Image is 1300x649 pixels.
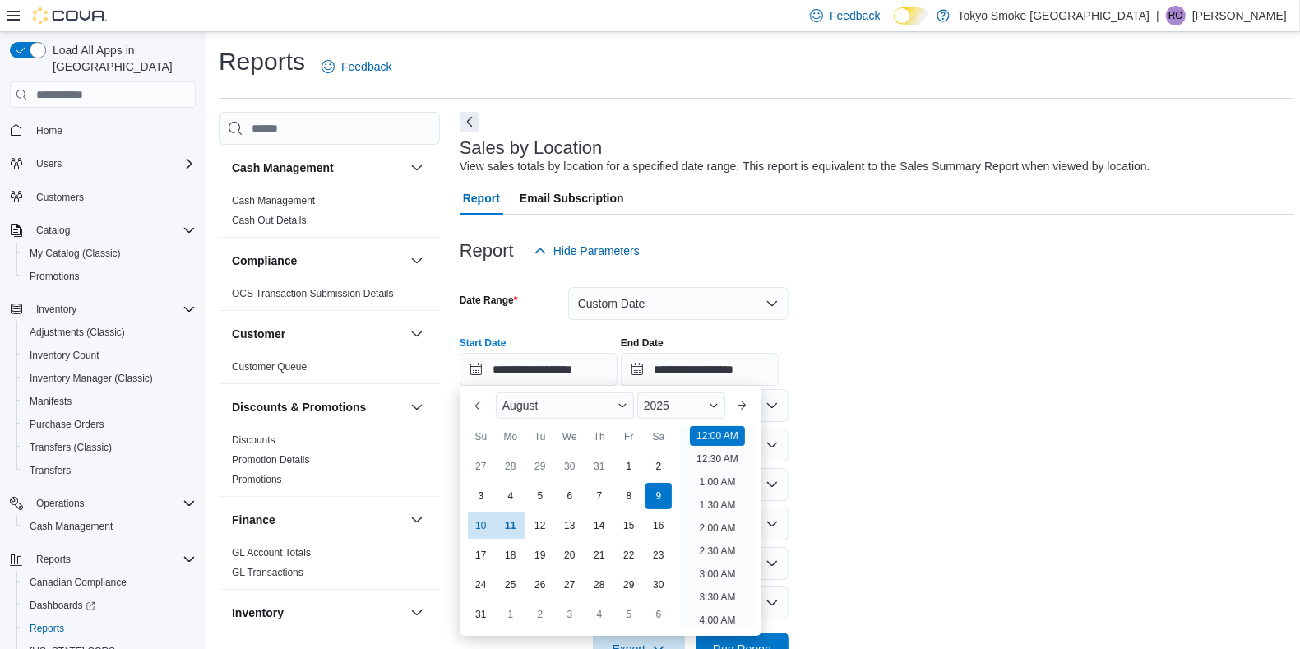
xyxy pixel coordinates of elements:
[219,191,440,237] div: Cash Management
[23,345,106,365] a: Inventory Count
[23,322,132,342] a: Adjustments (Classic)
[36,553,71,566] span: Reports
[1192,6,1287,25] p: [PERSON_NAME]
[30,270,80,283] span: Promotions
[16,459,202,482] button: Transfers
[557,483,583,509] div: day-6
[23,573,196,592] span: Canadian Compliance
[232,160,404,176] button: Cash Management
[36,124,62,137] span: Home
[30,119,196,140] span: Home
[497,601,524,628] div: day-1
[496,392,634,419] div: Button. Open the month selector. August is currently selected.
[527,512,553,539] div: day-12
[16,367,202,390] button: Inventory Manager (Classic)
[232,399,404,415] button: Discounts & Promotions
[460,294,518,307] label: Date Range
[232,195,315,206] a: Cash Management
[23,438,118,457] a: Transfers (Classic)
[527,572,553,598] div: day-26
[46,42,196,75] span: Load All Apps in [GEOGRAPHIC_DATA]
[23,517,196,536] span: Cash Management
[460,112,479,132] button: Next
[36,303,76,316] span: Inventory
[690,449,745,469] li: 12:30 AM
[616,601,642,628] div: day-5
[232,454,310,466] a: Promotion Details
[23,345,196,365] span: Inventory Count
[616,572,642,598] div: day-29
[527,234,646,267] button: Hide Parameters
[23,267,86,286] a: Promotions
[16,390,202,413] button: Manifests
[766,478,779,491] button: Open list of options
[16,265,202,288] button: Promotions
[23,596,196,615] span: Dashboards
[586,483,613,509] div: day-7
[468,483,494,509] div: day-3
[23,461,77,480] a: Transfers
[30,299,83,319] button: Inventory
[460,158,1150,175] div: View sales totals by location for a specified date range. This report is equivalent to the Sales ...
[232,566,303,579] span: GL Transactions
[219,543,440,589] div: Finance
[497,542,524,568] div: day-18
[232,287,394,300] span: OCS Transaction Submission Details
[690,426,745,446] li: 12:00 AM
[692,564,742,584] li: 3:00 AM
[460,336,507,350] label: Start Date
[527,424,553,450] div: Tu
[30,549,77,569] button: Reports
[16,321,202,344] button: Adjustments (Classic)
[30,418,104,431] span: Purchase Orders
[16,571,202,594] button: Canadian Compliance
[36,191,84,204] span: Customers
[3,548,202,571] button: Reports
[232,194,315,207] span: Cash Management
[30,121,69,141] a: Home
[557,572,583,598] div: day-27
[468,453,494,480] div: day-27
[232,288,394,299] a: OCS Transaction Submission Details
[232,546,311,559] span: GL Account Totals
[527,453,553,480] div: day-29
[407,324,427,344] button: Customer
[33,7,107,24] img: Cova
[616,424,642,450] div: Fr
[232,605,284,621] h3: Inventory
[468,572,494,598] div: day-24
[3,492,202,515] button: Operations
[645,453,672,480] div: day-2
[36,224,70,237] span: Catalog
[232,512,404,528] button: Finance
[894,7,928,25] input: Dark Mode
[497,424,524,450] div: Mo
[616,512,642,539] div: day-15
[468,512,494,539] div: day-10
[23,517,119,536] a: Cash Management
[1166,6,1186,25] div: Raina Olson
[232,360,307,373] span: Customer Queue
[232,547,311,559] a: GL Account Totals
[466,452,673,629] div: August, 2025
[23,461,196,480] span: Transfers
[232,215,307,226] a: Cash Out Details
[568,287,789,320] button: Custom Date
[23,415,196,434] span: Purchase Orders
[645,483,672,509] div: day-9
[232,433,275,447] span: Discounts
[232,473,282,486] span: Promotions
[30,395,72,408] span: Manifests
[460,138,603,158] h3: Sales by Location
[586,572,613,598] div: day-28
[315,50,398,83] a: Feedback
[586,601,613,628] div: day-4
[23,392,78,411] a: Manifests
[232,361,307,373] a: Customer Queue
[16,413,202,436] button: Purchase Orders
[30,220,196,240] span: Catalog
[23,573,133,592] a: Canadian Compliance
[36,497,85,510] span: Operations
[30,220,76,240] button: Catalog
